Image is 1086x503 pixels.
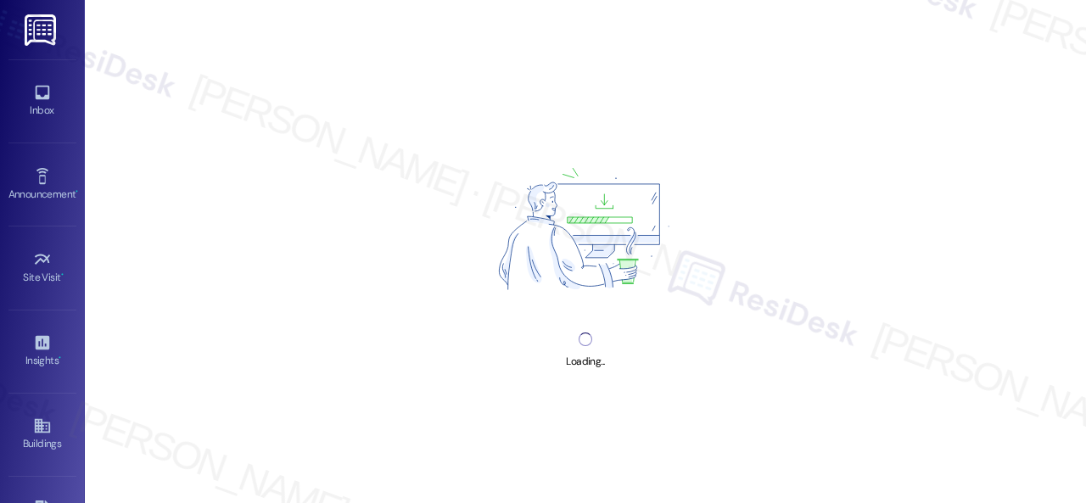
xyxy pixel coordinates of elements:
a: Buildings [8,411,76,457]
a: Insights • [8,328,76,374]
a: Inbox [8,78,76,124]
img: ResiDesk Logo [25,14,59,46]
span: • [76,186,78,198]
div: Loading... [566,353,604,371]
span: • [61,269,64,281]
a: Site Visit • [8,245,76,291]
span: • [59,352,61,364]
